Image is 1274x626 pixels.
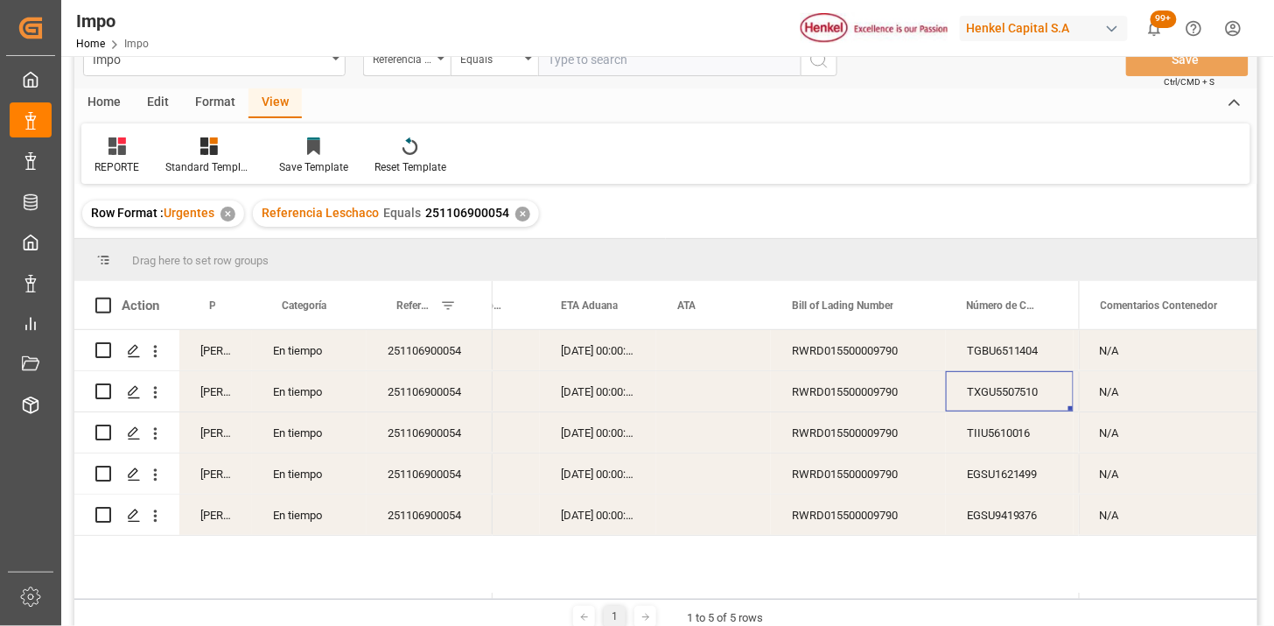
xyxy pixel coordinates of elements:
button: show 101 new notifications [1135,9,1174,48]
div: Referencia Leschaco [373,47,432,67]
span: ETA Aduana [561,299,618,312]
a: Home [76,38,105,50]
div: [PERSON_NAME] [1074,330,1228,370]
div: Standard Templates [165,159,253,175]
div: N/A [1079,330,1257,370]
div: RWRD015500009790 [771,412,946,453]
div: Henkel Capital S.A [960,16,1128,41]
div: [DATE] 00:00:00 [540,371,656,411]
button: open menu [83,43,346,76]
button: Henkel Capital S.A [960,11,1135,45]
div: En tiempo [252,495,367,535]
div: [PERSON_NAME] [179,412,252,453]
div: View [248,88,302,118]
div: RWRD015500009790 [771,371,946,411]
div: 251106900054 [367,412,493,453]
div: [PERSON_NAME] [1074,454,1228,494]
div: N/A [1079,495,1257,535]
div: [DATE] 00:00:00 [540,495,656,535]
div: Press SPACE to select this row. [74,371,493,412]
div: Home [74,88,134,118]
span: 251106900054 [425,206,509,220]
div: Equals [460,47,520,67]
span: Drag here to set row groups [132,254,269,267]
span: 99+ [1151,11,1177,28]
div: 251106900054 [367,495,493,535]
div: TIIU5610016 [946,412,1074,453]
span: Row Format : [91,206,164,220]
div: [DATE] 00:00:00 [540,412,656,453]
span: Número de Contenedor [967,299,1037,312]
div: [PERSON_NAME] [1074,412,1228,453]
div: Reset Template [374,159,446,175]
img: Henkel%20logo.jpg_1689854090.jpg [801,13,948,44]
span: Ctrl/CMD + S [1165,75,1215,88]
span: Urgentes [164,206,214,220]
div: RWRD015500009790 [771,495,946,535]
span: ATA [677,299,696,312]
div: Press SPACE to select this row. [1079,495,1257,536]
div: [DATE] 00:00:00 [540,454,656,494]
span: Equals [383,206,421,220]
div: [PERSON_NAME] [179,454,252,494]
div: Press SPACE to select this row. [74,330,493,371]
div: Format [182,88,248,118]
div: Press SPACE to select this row. [1079,454,1257,495]
button: open menu [363,43,451,76]
div: TXGU5507510 [946,371,1074,411]
div: N/A [1079,371,1257,411]
div: [PERSON_NAME] [179,330,252,370]
div: ✕ [220,207,235,222]
div: Press SPACE to select this row. [1079,412,1257,454]
div: Press SPACE to select this row. [74,412,493,454]
div: EGSU1621499 [946,454,1074,494]
div: Impo [93,47,326,69]
button: open menu [451,43,538,76]
div: Save Template [279,159,348,175]
button: Save [1126,43,1249,76]
div: [DATE] 00:00:00 [540,330,656,370]
div: [PERSON_NAME] [179,371,252,411]
div: [PERSON_NAME] [179,495,252,535]
button: search button [801,43,837,76]
span: Comentarios Contenedor [1101,299,1218,312]
div: 251106900054 [367,454,493,494]
div: REPORTE [94,159,139,175]
div: Press SPACE to select this row. [74,495,493,536]
div: En tiempo [252,371,367,411]
div: N/A [1079,454,1257,494]
span: Persona responsable de seguimiento [209,299,215,312]
div: ✕ [515,207,530,222]
div: Edit [134,88,182,118]
div: 251106900054 [367,330,493,370]
div: EGSU9419376 [946,495,1074,535]
div: En tiempo [252,454,367,494]
div: RWRD015500009790 [771,454,946,494]
div: Press SPACE to select this row. [1079,371,1257,412]
span: Referencia Leschaco [262,206,379,220]
div: Action [122,298,159,313]
div: [PERSON_NAME] [1074,371,1228,411]
div: TGBU6511404 [946,330,1074,370]
div: En tiempo [252,330,367,370]
button: Help Center [1174,9,1214,48]
div: 251106900054 [367,371,493,411]
span: Referencia Leschaco [396,299,433,312]
div: Press SPACE to select this row. [1079,330,1257,371]
span: Categoría [282,299,326,312]
span: Bill of Lading Number [792,299,893,312]
div: Press SPACE to select this row. [74,454,493,495]
div: En tiempo [252,412,367,453]
div: [PERSON_NAME] [1074,495,1228,535]
div: RWRD015500009790 [771,330,946,370]
div: Impo [76,8,149,34]
input: Type to search [538,43,801,76]
div: N/A [1079,412,1257,453]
